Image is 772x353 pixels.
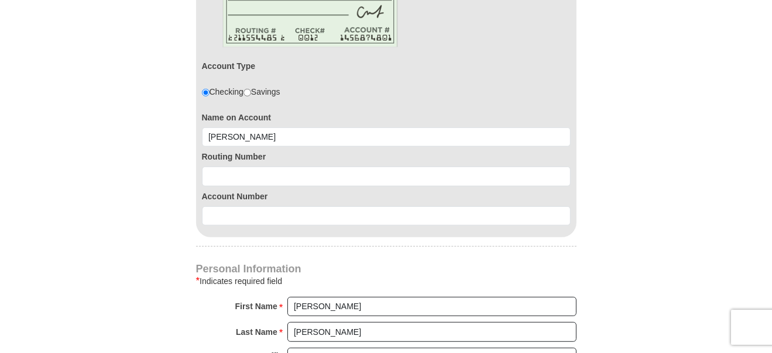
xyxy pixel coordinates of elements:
[202,60,256,72] label: Account Type
[202,191,571,202] label: Account Number
[202,86,280,98] div: Checking Savings
[202,112,571,123] label: Name on Account
[196,274,577,288] div: Indicates required field
[236,324,277,340] strong: Last Name
[235,298,277,314] strong: First Name
[196,264,577,274] h4: Personal Information
[202,151,571,162] label: Routing Number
